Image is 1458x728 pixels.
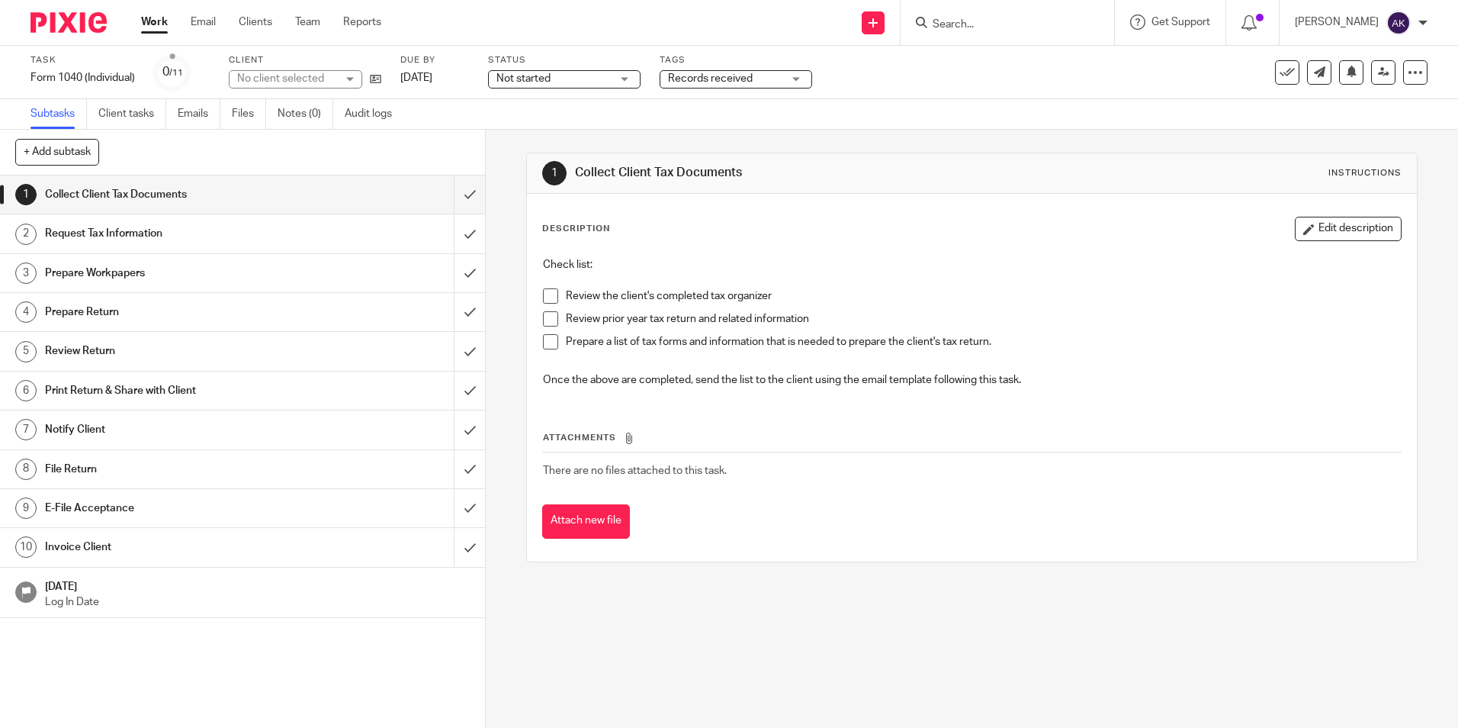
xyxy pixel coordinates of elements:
[162,63,183,81] div: 0
[45,262,307,285] h1: Prepare Workpapers
[496,73,551,84] span: Not started
[566,311,1400,327] p: Review prior year tax return and related information
[45,497,307,520] h1: E-File Acceptance
[45,222,307,245] h1: Request Tax Information
[45,458,307,481] h1: File Return
[542,504,630,539] button: Attach new file
[45,340,307,362] h1: Review Return
[1386,11,1411,35] img: svg%3E
[191,14,216,30] a: Email
[45,301,307,324] h1: Prepare Return
[15,224,37,245] div: 2
[1328,167,1402,179] div: Instructions
[542,223,610,235] p: Description
[141,14,168,30] a: Work
[543,433,616,442] span: Attachments
[1295,14,1379,30] p: [PERSON_NAME]
[566,288,1400,304] p: Review the client's completed tax organizer
[660,54,812,66] label: Tags
[45,418,307,441] h1: Notify Client
[45,379,307,402] h1: Print Return & Share with Client
[543,465,727,476] span: There are no files attached to this task.
[15,498,37,519] div: 9
[15,139,99,165] button: + Add subtask
[668,73,753,84] span: Records received
[45,575,470,594] h1: [DATE]
[45,536,307,559] h1: Invoice Client
[400,54,469,66] label: Due by
[295,14,320,30] a: Team
[31,54,135,66] label: Task
[278,99,333,129] a: Notes (0)
[1295,217,1402,241] button: Edit description
[488,54,641,66] label: Status
[343,14,381,30] a: Reports
[15,419,37,440] div: 7
[542,161,567,185] div: 1
[15,263,37,284] div: 3
[237,71,336,86] div: No client selected
[15,184,37,205] div: 1
[31,70,135,85] div: Form 1040 (Individual)
[31,99,87,129] a: Subtasks
[15,536,37,558] div: 10
[31,12,107,33] img: Pixie
[15,341,37,362] div: 5
[1151,17,1210,27] span: Get Support
[169,69,183,77] small: /11
[98,99,166,129] a: Client tasks
[15,380,37,401] div: 6
[566,334,1400,350] p: Prepare a list of tax forms and information that is needed to prepare the client's tax return.
[345,99,403,129] a: Audit logs
[178,99,220,129] a: Emails
[45,594,470,610] p: Log In Date
[543,257,1400,272] p: Check list:
[45,183,307,206] h1: Collect Client Tax Documents
[229,54,381,66] label: Client
[543,372,1400,388] p: Once the above are completed, send the list to the client using the email template following this...
[232,99,266,129] a: Files
[15,301,37,323] div: 4
[15,459,37,480] div: 8
[239,14,272,30] a: Clients
[400,72,432,83] span: [DATE]
[575,165,1004,181] h1: Collect Client Tax Documents
[931,18,1068,32] input: Search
